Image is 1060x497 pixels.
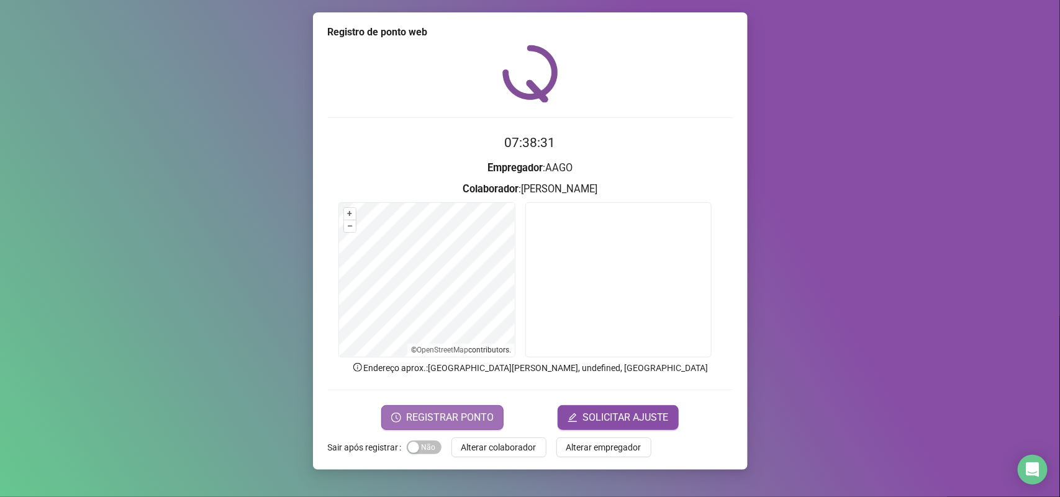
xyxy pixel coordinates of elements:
h3: : [PERSON_NAME] [328,181,733,197]
button: editSOLICITAR AJUSTE [558,405,679,430]
button: Alterar empregador [556,437,651,457]
div: Registro de ponto web [328,25,733,40]
span: Alterar empregador [566,441,641,454]
li: © contributors. [411,346,511,354]
span: REGISTRAR PONTO [406,410,494,425]
button: + [344,208,356,220]
img: QRPoint [502,45,558,102]
time: 07:38:31 [505,135,556,150]
strong: Colaborador [463,183,519,195]
a: OpenStreetMap [417,346,468,354]
span: info-circle [352,362,363,373]
button: – [344,220,356,232]
span: Alterar colaborador [461,441,537,454]
strong: Empregador [487,162,543,174]
div: Open Intercom Messenger [1018,455,1048,485]
p: Endereço aprox. : [GEOGRAPHIC_DATA][PERSON_NAME], undefined, [GEOGRAPHIC_DATA] [328,361,733,375]
button: Alterar colaborador [451,437,546,457]
span: edit [568,413,578,423]
span: SOLICITAR AJUSTE [582,410,669,425]
h3: : AAGO [328,160,733,176]
button: REGISTRAR PONTO [381,405,504,430]
label: Sair após registrar [328,437,407,457]
span: clock-circle [391,413,401,423]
